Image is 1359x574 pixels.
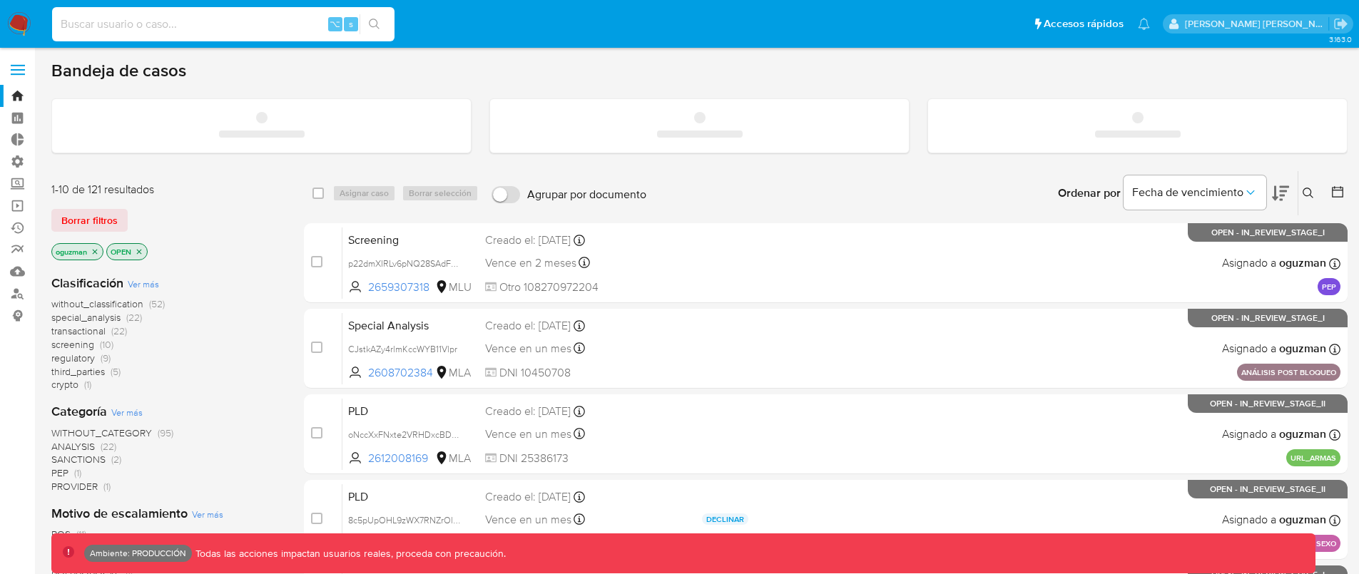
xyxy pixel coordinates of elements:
[52,15,395,34] input: Buscar usuario o caso...
[1185,17,1329,31] p: omar.guzman@mercadolibre.com.co
[192,547,506,560] p: Todas las acciones impactan usuarios reales, proceda con precaución.
[1333,16,1348,31] a: Salir
[1044,16,1124,31] span: Accesos rápidos
[1138,18,1150,30] a: Notificaciones
[90,550,186,556] p: Ambiente: PRODUCCIÓN
[360,14,389,34] button: search-icon
[349,17,353,31] span: s
[330,17,340,31] span: ⌥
